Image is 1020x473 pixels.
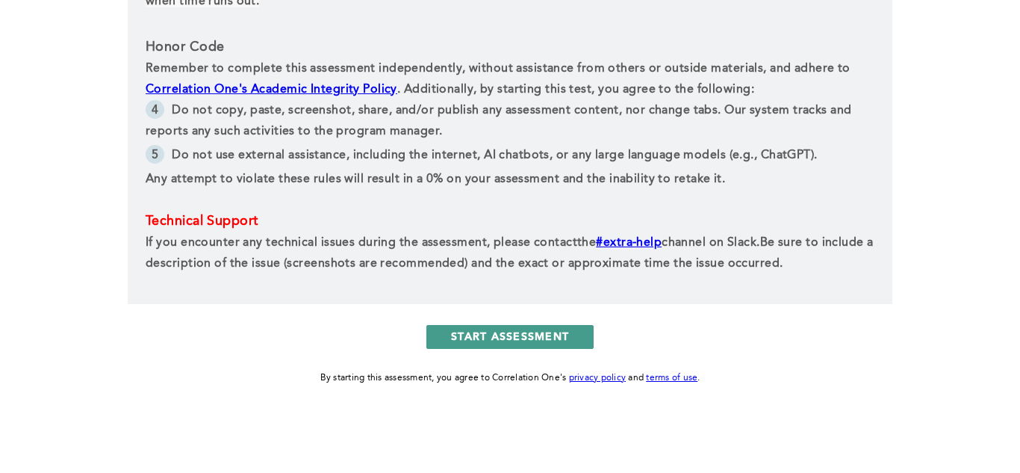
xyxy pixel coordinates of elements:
[397,84,754,96] span: . Additionally, by starting this test, you agree to the following:
[320,370,700,386] div: By starting this assessment, you agree to Correlation One's and .
[646,374,697,383] a: terms of use
[426,325,594,349] button: START ASSESSMENT
[172,149,817,161] span: Do not use external assistance, including the internet, AI chatbots, or any large language models...
[146,214,258,228] span: Technical Support
[756,237,759,249] span: .
[569,374,626,383] a: privacy policy
[146,173,725,185] span: Any attempt to violate these rules will result in a 0% on your assessment and the inability to re...
[146,63,853,75] span: Remember to complete this assessment independently, without assistance from others or outside mat...
[146,105,855,137] span: Do not copy, paste, screenshot, share, and/or publish any assessment content, nor change tabs. Ou...
[146,237,577,249] span: If you encounter any technical issues during the assessment, please contact
[146,232,874,274] p: the channel on Slack Be sure to include a description of the issue (screenshots are recommended) ...
[596,237,662,249] a: #extra-help
[146,84,397,96] a: Correlation One's Academic Integrity Policy
[146,40,224,54] span: Honor Code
